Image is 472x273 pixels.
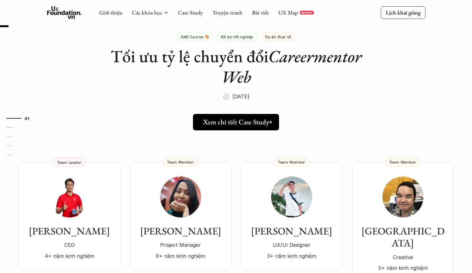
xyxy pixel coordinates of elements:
[25,116,29,120] strong: 01
[247,225,336,237] h3: [PERSON_NAME]
[25,251,114,261] p: 4+ năm kinh nghiệm
[252,9,269,16] a: Bài viết
[99,9,122,16] a: Giới thiệu
[223,92,249,101] p: 🕔 [DATE]
[358,263,447,273] p: 5+ năm kinh nghiệm
[358,225,447,249] h3: [GEOGRAPHIC_DATA]
[132,9,162,16] a: Các khóa học
[381,6,425,19] a: Lịch khai giảng
[136,225,225,237] h3: [PERSON_NAME]
[136,251,225,261] p: 9+ năm kinh nghiệm
[6,115,36,122] a: 01
[247,251,336,261] p: 3+ năm kinh nghiệm
[212,9,242,16] a: Truyện tranh
[278,160,305,164] p: Team Member
[221,45,365,88] em: Careermentor Web
[167,160,194,164] p: Team Member
[110,46,362,87] h1: Tối ưu tỷ lệ chuyển đổi
[203,118,269,126] h5: Xem chi tiết Case Study
[57,160,82,164] p: Team Leader
[247,240,336,250] p: UX/UI Designer
[193,114,279,130] a: Xem chi tiết Case Study
[358,252,447,262] p: Creative
[300,11,314,15] a: REPORT
[278,9,298,16] a: UX Map
[389,160,417,164] p: Team Member
[25,240,114,250] p: CEO
[136,240,225,250] p: Project Manager
[178,9,203,16] a: Case Study
[221,34,253,39] p: Đồ án tốt nghiệp
[265,34,291,39] p: Dự án thực tế
[181,34,209,39] p: DAD Course 🐴
[301,11,312,15] p: REPORT
[130,162,231,270] a: [PERSON_NAME]Project Manager9+ năm kinh nghiệmTeam Member
[386,9,420,16] p: Lịch khai giảng
[25,225,114,237] h3: [PERSON_NAME]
